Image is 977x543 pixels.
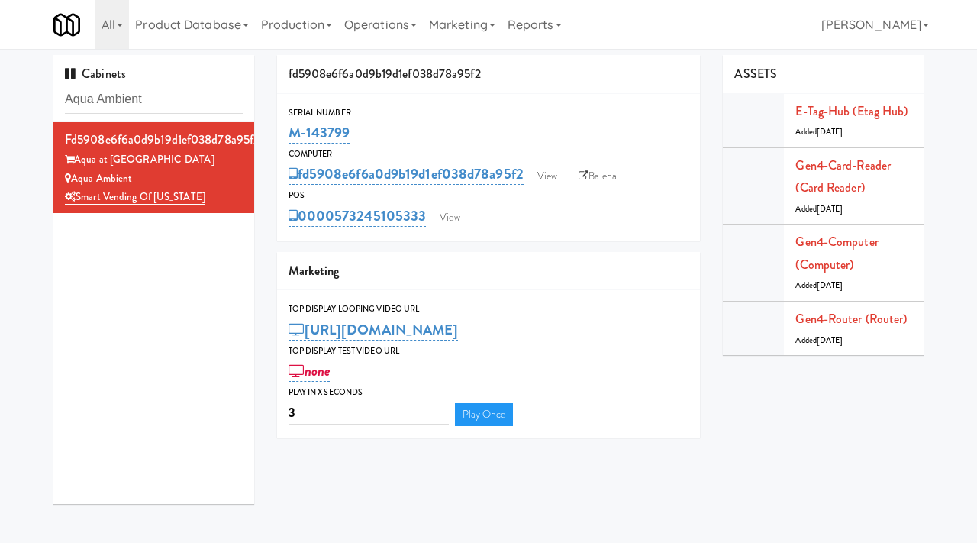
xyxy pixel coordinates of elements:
[817,203,843,215] span: [DATE]
[289,360,331,382] a: none
[53,122,254,213] li: fd5908e6f6a0d9b19d1ef038d78a95f2Aqua at [GEOGRAPHIC_DATA] Aqua AmbientSmart Vending of [US_STATE]
[289,262,340,280] span: Marketing
[571,165,624,188] a: Balena
[289,302,689,317] div: Top Display Looping Video Url
[289,344,689,359] div: Top Display Test Video Url
[289,147,689,162] div: Computer
[795,280,843,291] span: Added
[817,335,843,346] span: [DATE]
[289,205,427,227] a: 0000573245105333
[795,335,843,346] span: Added
[65,189,205,205] a: Smart Vending of [US_STATE]
[65,86,243,114] input: Search cabinets
[277,55,701,94] div: fd5908e6f6a0d9b19d1ef038d78a95f2
[289,122,350,144] a: M-143799
[289,319,459,341] a: [URL][DOMAIN_NAME]
[289,385,689,400] div: Play in X seconds
[289,163,524,185] a: fd5908e6f6a0d9b19d1ef038d78a95f2
[65,150,243,170] div: Aqua at [GEOGRAPHIC_DATA]
[530,165,565,188] a: View
[53,11,80,38] img: Micromart
[817,126,843,137] span: [DATE]
[65,65,126,82] span: Cabinets
[795,126,843,137] span: Added
[795,233,878,273] a: Gen4-computer (Computer)
[795,102,908,120] a: E-tag-hub (Etag Hub)
[795,310,907,328] a: Gen4-router (Router)
[289,105,689,121] div: Serial Number
[432,206,467,229] a: View
[65,128,243,151] div: fd5908e6f6a0d9b19d1ef038d78a95f2
[289,188,689,203] div: POS
[734,65,777,82] span: ASSETS
[455,403,514,426] a: Play Once
[65,171,132,186] a: Aqua Ambient
[795,203,843,215] span: Added
[817,280,843,291] span: [DATE]
[795,157,891,197] a: Gen4-card-reader (Card Reader)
